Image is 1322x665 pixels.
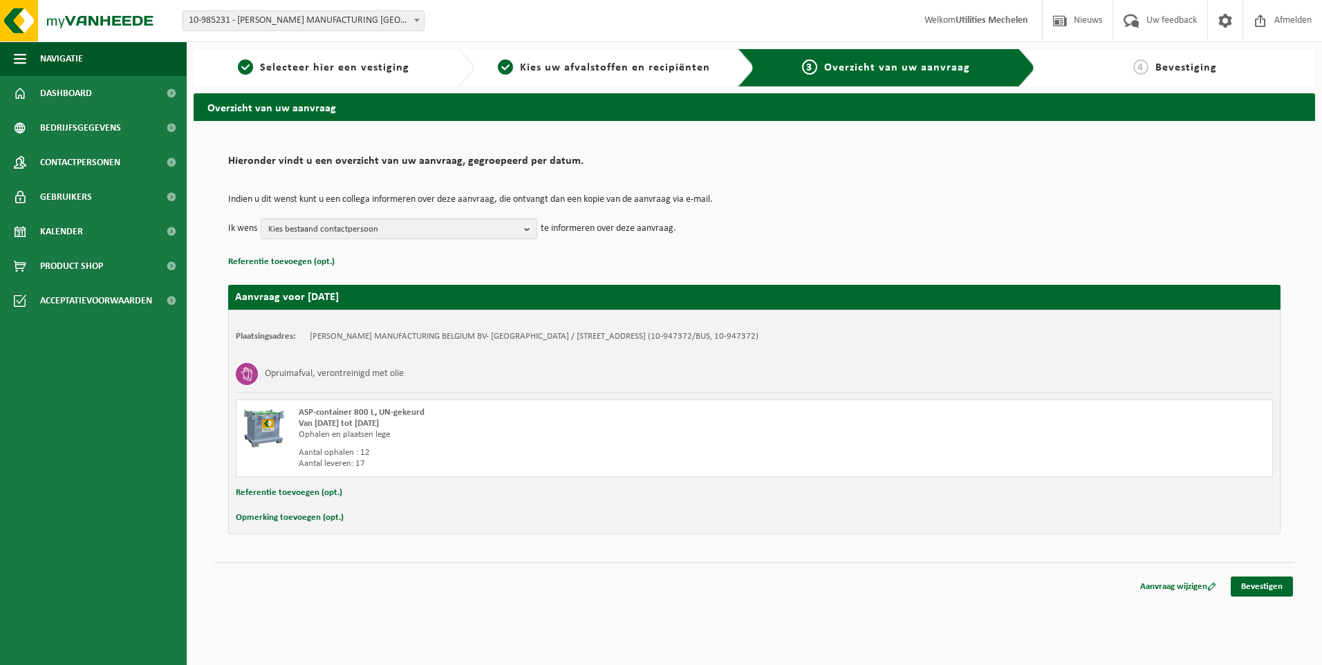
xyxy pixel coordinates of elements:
[299,408,425,417] span: ASP-container 800 L, UN-gekeurd
[40,214,83,249] span: Kalender
[40,249,103,283] span: Product Shop
[40,111,121,145] span: Bedrijfsgegevens
[40,41,83,76] span: Navigatie
[235,292,339,303] strong: Aanvraag voor [DATE]
[183,11,424,30] span: 10-985231 - WIMBLE MANUFACTURING BELGIUM BV - MECHELEN
[299,447,810,458] div: Aantal ophalen : 12
[1130,577,1227,597] a: Aanvraag wijzigen
[481,59,727,76] a: 2Kies uw afvalstoffen en recipiënten
[40,76,92,111] span: Dashboard
[228,253,335,271] button: Referentie toevoegen (opt.)
[520,62,710,73] span: Kies uw afvalstoffen en recipiënten
[1155,62,1217,73] span: Bevestiging
[236,484,342,502] button: Referentie toevoegen (opt.)
[40,283,152,318] span: Acceptatievoorwaarden
[194,93,1315,120] h2: Overzicht van uw aanvraag
[1231,577,1293,597] a: Bevestigen
[236,509,344,527] button: Opmerking toevoegen (opt.)
[299,429,810,440] div: Ophalen en plaatsen lege
[956,15,1028,26] strong: Utilities Mechelen
[228,156,1281,174] h2: Hieronder vindt u een overzicht van uw aanvraag, gegroepeerd per datum.
[541,218,676,239] p: te informeren over deze aanvraag.
[243,407,285,449] img: PB-AP-0800-MET-02-01.png
[228,195,1281,205] p: Indien u dit wenst kunt u een collega informeren over deze aanvraag, die ontvangt dan een kopie v...
[261,218,537,239] button: Kies bestaand contactpersoon
[265,363,404,385] h3: Opruimafval, verontreinigd met olie
[260,62,409,73] span: Selecteer hier een vestiging
[183,10,425,31] span: 10-985231 - WIMBLE MANUFACTURING BELGIUM BV - MECHELEN
[228,218,257,239] p: Ik wens
[310,331,758,342] td: [PERSON_NAME] MANUFACTURING BELGIUM BV- [GEOGRAPHIC_DATA] / [STREET_ADDRESS] (10-947372/BUS, 10-9...
[802,59,817,75] span: 3
[40,180,92,214] span: Gebruikers
[40,145,120,180] span: Contactpersonen
[1133,59,1148,75] span: 4
[268,219,519,240] span: Kies bestaand contactpersoon
[299,458,810,469] div: Aantal leveren: 17
[238,59,253,75] span: 1
[824,62,970,73] span: Overzicht van uw aanvraag
[236,332,296,341] strong: Plaatsingsadres:
[299,419,379,428] strong: Van [DATE] tot [DATE]
[201,59,447,76] a: 1Selecteer hier een vestiging
[498,59,513,75] span: 2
